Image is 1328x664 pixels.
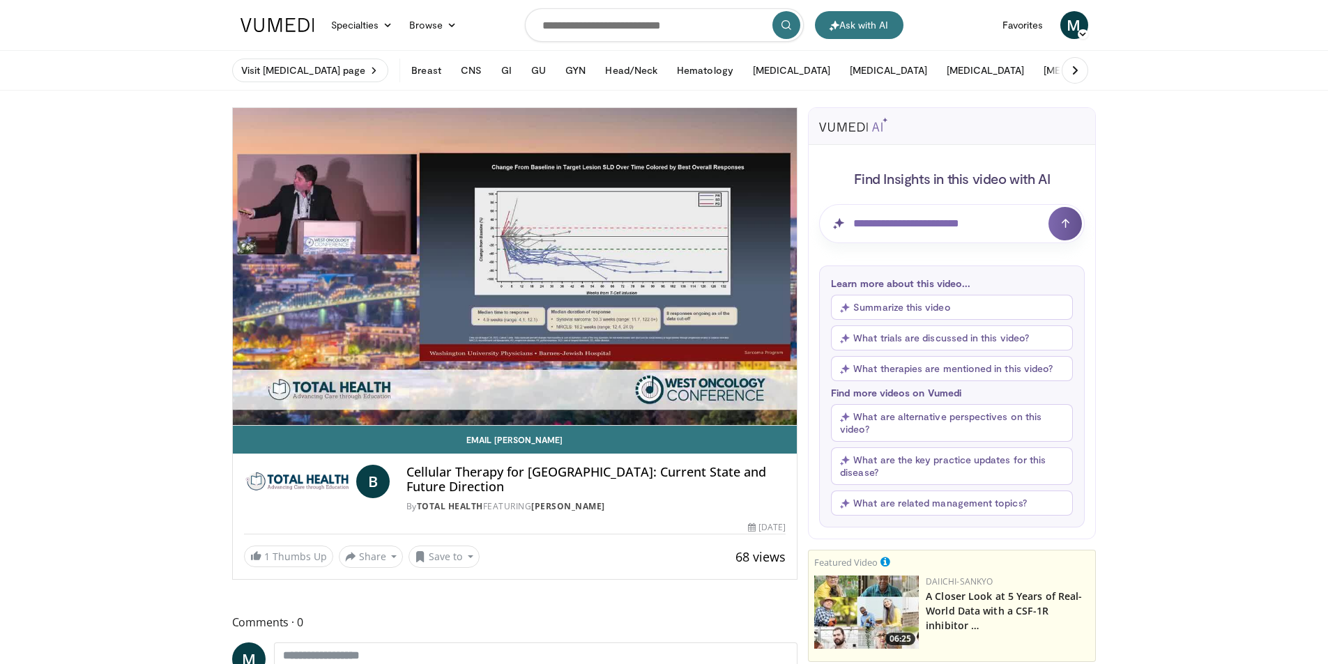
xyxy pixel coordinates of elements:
[493,56,520,84] button: GI
[417,500,483,512] a: Total Health
[523,56,554,84] button: GU
[814,556,878,569] small: Featured Video
[531,500,605,512] a: [PERSON_NAME]
[819,169,1085,187] h4: Find Insights in this video with AI
[452,56,490,84] button: CNS
[735,548,786,565] span: 68 views
[525,8,804,42] input: Search topics, interventions
[926,576,993,587] a: Daiichi-Sankyo
[831,404,1073,442] button: What are alternative perspectives on this video?
[339,546,404,568] button: Share
[819,204,1085,243] input: Question for AI
[1035,56,1129,84] button: [MEDICAL_DATA]
[233,108,797,426] video-js: Video Player
[745,56,839,84] button: [MEDICAL_DATA]
[244,465,351,498] img: Total Health
[831,356,1073,381] button: What therapies are mentioned in this video?
[748,521,786,534] div: [DATE]
[1060,11,1088,39] a: M
[241,18,314,32] img: VuMedi Logo
[669,56,742,84] button: Hematology
[831,295,1073,320] button: Summarize this video
[232,613,798,631] span: Comments 0
[831,447,1073,485] button: What are the key practice updates for this disease?
[409,546,480,568] button: Save to
[406,465,786,495] h4: Cellular Therapy for [GEOGRAPHIC_DATA]: Current State and Future Direction
[244,546,333,567] a: 1 Thumbs Up
[841,56,936,84] button: [MEDICAL_DATA]
[819,118,887,132] img: vumedi-ai-logo.svg
[264,550,270,563] span: 1
[994,11,1052,39] a: Favorites
[815,11,903,39] button: Ask with AI
[831,491,1073,516] button: What are related management topics?
[401,11,465,39] a: Browse
[814,576,919,649] a: 06:25
[926,589,1082,632] a: A Closer Look at 5 Years of Real-World Data with a CSF-1R inhibitor …
[356,465,390,498] a: B
[597,56,666,84] button: Head/Neck
[831,387,1073,399] p: Find more videos on Vumedi
[938,56,1032,84] button: [MEDICAL_DATA]
[323,11,402,39] a: Specialties
[831,325,1073,350] button: What trials are discussed in this video?
[406,500,786,513] div: By FEATURING
[232,59,389,82] a: Visit [MEDICAL_DATA] page
[557,56,594,84] button: GYN
[233,426,797,454] a: Email [PERSON_NAME]
[814,576,919,649] img: 93c22cae-14d1-47f0-9e4a-a244e824b022.png.150x105_q85_crop-smart_upscale.jpg
[885,633,915,645] span: 06:25
[831,277,1073,289] p: Learn more about this video...
[403,56,449,84] button: Breast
